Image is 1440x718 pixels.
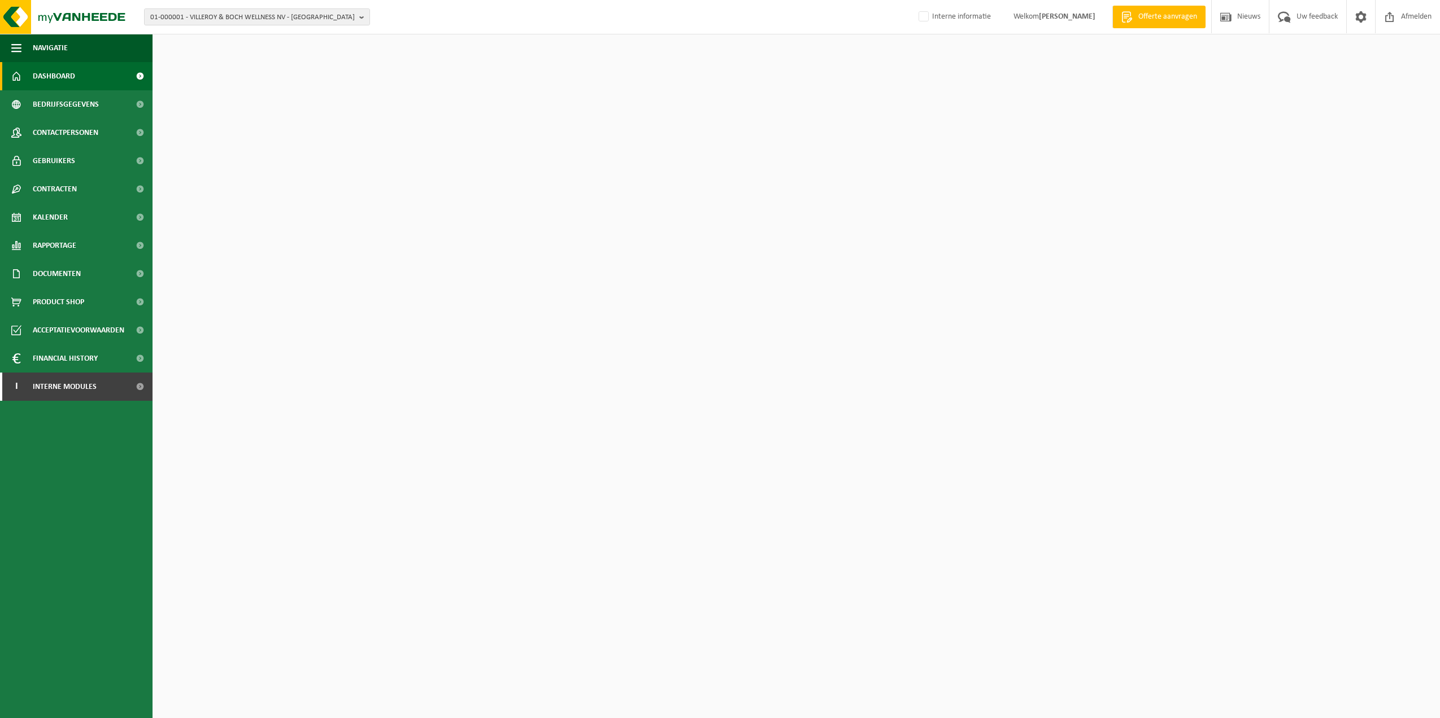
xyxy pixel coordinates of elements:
span: I [11,373,21,401]
span: Rapportage [33,231,76,260]
span: Acceptatievoorwaarden [33,316,124,344]
span: Kalender [33,203,68,231]
strong: [PERSON_NAME] [1039,12,1095,21]
span: 01-000001 - VILLEROY & BOCH WELLNESS NV - [GEOGRAPHIC_DATA] [150,9,355,26]
span: Bedrijfsgegevens [33,90,99,119]
span: Gebruikers [33,147,75,175]
label: Interne informatie [916,8,991,25]
span: Documenten [33,260,81,288]
span: Contactpersonen [33,119,98,147]
span: Offerte aanvragen [1136,11,1200,23]
span: Product Shop [33,288,84,316]
span: Financial History [33,344,98,373]
span: Dashboard [33,62,75,90]
span: Contracten [33,175,77,203]
button: 01-000001 - VILLEROY & BOCH WELLNESS NV - [GEOGRAPHIC_DATA] [144,8,370,25]
span: Interne modules [33,373,97,401]
span: Navigatie [33,34,68,62]
a: Offerte aanvragen [1112,6,1206,28]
